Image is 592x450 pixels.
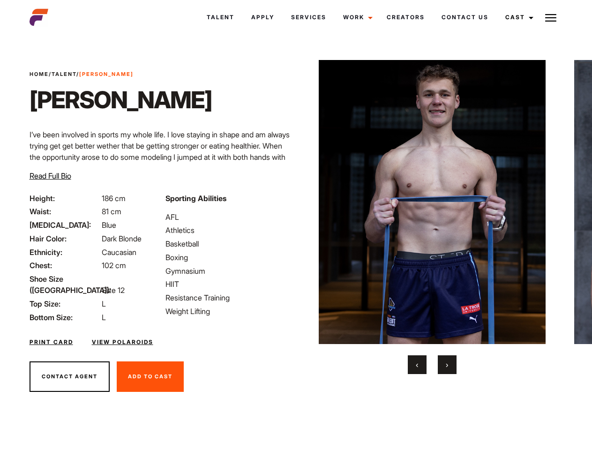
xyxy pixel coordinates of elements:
span: Chest: [30,260,100,271]
span: Blue [102,220,116,230]
span: Caucasian [102,247,136,257]
a: Apply [243,5,283,30]
a: Print Card [30,338,73,346]
a: Home [30,71,49,77]
li: AFL [165,211,290,223]
p: I’ve been involved in sports my whole life. I love staying in shape and am always trying get get ... [30,129,291,208]
span: Hair Color: [30,233,100,244]
span: Next [446,360,448,369]
span: Add To Cast [128,373,172,380]
span: [MEDICAL_DATA]: [30,219,100,231]
span: L [102,299,106,308]
span: L [102,313,106,322]
span: Height: [30,193,100,204]
li: Weight Lifting [165,306,290,317]
a: Contact Us [433,5,497,30]
li: Athletics [165,225,290,236]
li: Basketball [165,238,290,249]
li: Resistance Training [165,292,290,303]
a: Services [283,5,335,30]
img: cropped-aefm-brand-fav-22-square.png [30,8,48,27]
span: / / [30,70,134,78]
span: 81 cm [102,207,121,216]
button: Add To Cast [117,361,184,392]
strong: [PERSON_NAME] [79,71,134,77]
span: Waist: [30,206,100,217]
span: Previous [416,360,418,369]
a: Creators [378,5,433,30]
span: 102 cm [102,261,126,270]
span: Size 12 [102,285,125,295]
button: Read Full Bio [30,170,71,181]
span: 186 cm [102,194,126,203]
a: Talent [52,71,76,77]
li: Boxing [165,252,290,263]
button: Contact Agent [30,361,110,392]
span: Bottom Size: [30,312,100,323]
a: Work [335,5,378,30]
li: Gymnasium [165,265,290,277]
li: HIIT [165,278,290,290]
span: Read Full Bio [30,171,71,180]
a: View Polaroids [92,338,153,346]
h1: [PERSON_NAME] [30,86,212,114]
img: Burger icon [545,12,556,23]
strong: Sporting Abilities [165,194,226,203]
span: Ethnicity: [30,247,100,258]
span: Dark Blonde [102,234,142,243]
span: Shoe Size ([GEOGRAPHIC_DATA]): [30,273,100,296]
a: Talent [198,5,243,30]
span: Top Size: [30,298,100,309]
a: Cast [497,5,539,30]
